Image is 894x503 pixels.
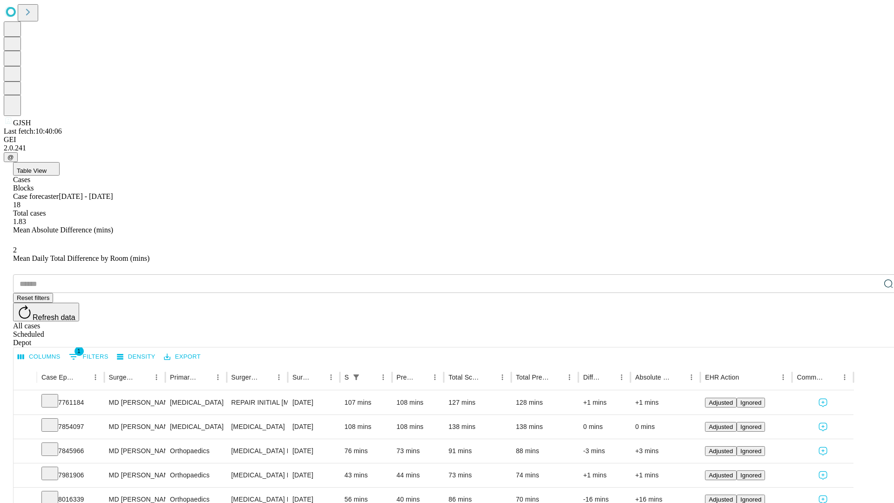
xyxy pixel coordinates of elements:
[797,374,824,381] div: Comments
[825,371,838,384] button: Sort
[737,422,765,432] button: Ignored
[13,293,53,303] button: Reset filters
[397,391,440,415] div: 108 mins
[705,422,737,432] button: Adjusted
[312,371,325,384] button: Sort
[18,419,32,435] button: Expand
[170,415,222,439] div: [MEDICAL_DATA]
[350,371,363,384] div: 1 active filter
[13,192,59,200] span: Case forecaster
[67,349,111,364] button: Show filters
[18,443,32,460] button: Expand
[292,391,335,415] div: [DATE]
[150,371,163,384] button: Menu
[13,209,46,217] span: Total cases
[4,144,890,152] div: 2.0.241
[170,463,222,487] div: Orthopaedics
[4,127,62,135] span: Last fetch: 10:40:06
[345,374,349,381] div: Scheduled In Room Duration
[345,415,387,439] div: 108 mins
[13,218,26,225] span: 1.83
[448,415,507,439] div: 138 mins
[705,398,737,408] button: Adjusted
[583,463,626,487] div: +1 mins
[364,371,377,384] button: Sort
[740,371,753,384] button: Sort
[516,391,574,415] div: 128 mins
[635,415,696,439] div: 0 mins
[448,391,507,415] div: 127 mins
[705,374,739,381] div: EHR Action
[615,371,628,384] button: Menu
[740,496,761,503] span: Ignored
[740,399,761,406] span: Ignored
[345,391,387,415] div: 107 mins
[15,350,63,364] button: Select columns
[709,472,733,479] span: Adjusted
[583,391,626,415] div: +1 mins
[397,374,415,381] div: Predicted In Room Duration
[685,371,698,384] button: Menu
[4,152,18,162] button: @
[18,395,32,411] button: Expand
[583,439,626,463] div: -3 mins
[13,162,60,176] button: Table View
[345,439,387,463] div: 76 mins
[397,463,440,487] div: 44 mins
[17,167,47,174] span: Table View
[428,371,441,384] button: Menu
[516,374,549,381] div: Total Predicted Duration
[231,439,283,463] div: [MEDICAL_DATA] MEDIAL OR LATERAL MENISCECTOMY
[41,391,100,415] div: 7761184
[198,371,211,384] button: Sort
[170,374,197,381] div: Primary Service
[709,448,733,455] span: Adjusted
[7,154,14,161] span: @
[709,496,733,503] span: Adjusted
[137,371,150,384] button: Sort
[292,415,335,439] div: [DATE]
[41,415,100,439] div: 7854097
[448,463,507,487] div: 73 mins
[737,470,765,480] button: Ignored
[292,463,335,487] div: [DATE]
[550,371,563,384] button: Sort
[516,415,574,439] div: 138 mins
[705,446,737,456] button: Adjusted
[350,371,363,384] button: Show filters
[76,371,89,384] button: Sort
[33,313,75,321] span: Refresh data
[41,439,100,463] div: 7845966
[737,446,765,456] button: Ignored
[516,439,574,463] div: 88 mins
[109,439,161,463] div: MD [PERSON_NAME] [PERSON_NAME]
[41,463,100,487] div: 7981906
[170,391,222,415] div: [MEDICAL_DATA]
[415,371,428,384] button: Sort
[59,192,113,200] span: [DATE] - [DATE]
[448,439,507,463] div: 91 mins
[13,246,17,254] span: 2
[740,423,761,430] span: Ignored
[272,371,285,384] button: Menu
[838,371,851,384] button: Menu
[483,371,496,384] button: Sort
[170,439,222,463] div: Orthopaedics
[496,371,509,384] button: Menu
[109,463,161,487] div: MD [PERSON_NAME] [PERSON_NAME]
[13,201,20,209] span: 18
[563,371,576,384] button: Menu
[740,472,761,479] span: Ignored
[516,463,574,487] div: 74 mins
[635,463,696,487] div: +1 mins
[17,294,49,301] span: Reset filters
[397,439,440,463] div: 73 mins
[448,374,482,381] div: Total Scheduled Duration
[109,415,161,439] div: MD [PERSON_NAME]
[13,119,31,127] span: GJSH
[115,350,158,364] button: Density
[377,371,390,384] button: Menu
[740,448,761,455] span: Ignored
[89,371,102,384] button: Menu
[635,391,696,415] div: +1 mins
